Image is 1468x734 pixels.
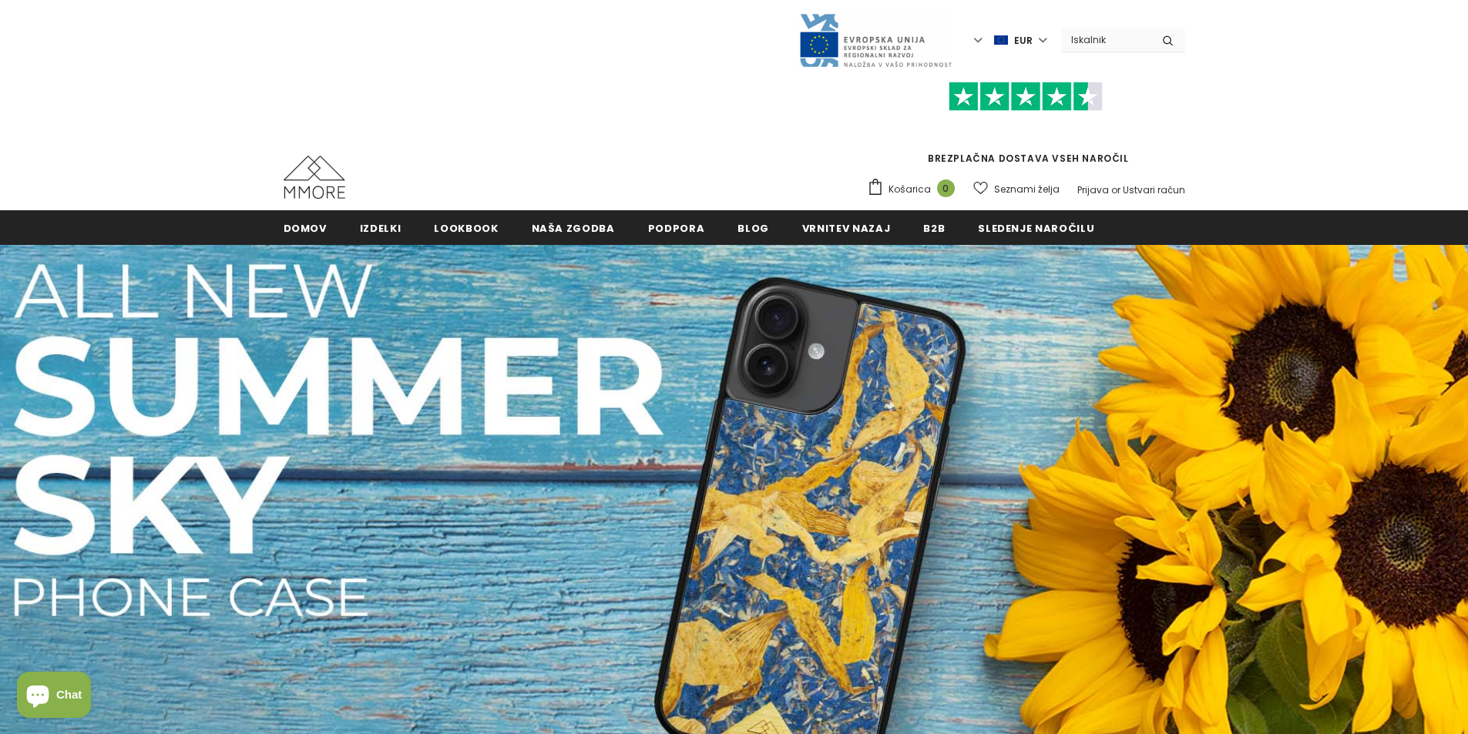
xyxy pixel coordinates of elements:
a: Prijava [1077,183,1109,196]
a: Seznami želja [973,176,1060,203]
span: Izdelki [360,221,401,236]
span: EUR [1014,33,1033,49]
a: Izdelki [360,210,401,245]
img: Javni Razpis [798,12,952,69]
inbox-online-store-chat: Shopify online store chat [12,672,96,722]
a: Sledenje naročilu [978,210,1094,245]
a: Ustvari račun [1123,183,1185,196]
span: Blog [737,221,769,236]
span: BREZPLAČNA DOSTAVA VSEH NAROČIL [867,89,1185,165]
img: Zaupajte Pilot Stars [949,82,1103,112]
span: B2B [923,221,945,236]
span: Sledenje naročilu [978,221,1094,236]
span: Lookbook [434,221,498,236]
a: Domov [284,210,327,245]
input: Search Site [1062,28,1151,51]
span: 0 [937,179,955,197]
span: Vrnitev nazaj [802,221,890,236]
a: Blog [737,210,769,245]
a: B2B [923,210,945,245]
a: Naša zgodba [532,210,615,245]
span: or [1111,183,1120,196]
a: Vrnitev nazaj [802,210,890,245]
span: Domov [284,221,327,236]
span: Naša zgodba [532,221,615,236]
span: podpora [648,221,705,236]
iframe: Customer reviews powered by Trustpilot [867,111,1185,151]
span: Seznami želja [994,182,1060,197]
a: Javni Razpis [798,33,952,46]
a: Lookbook [434,210,498,245]
a: Košarica 0 [867,178,962,201]
a: podpora [648,210,705,245]
span: Košarica [889,182,931,197]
